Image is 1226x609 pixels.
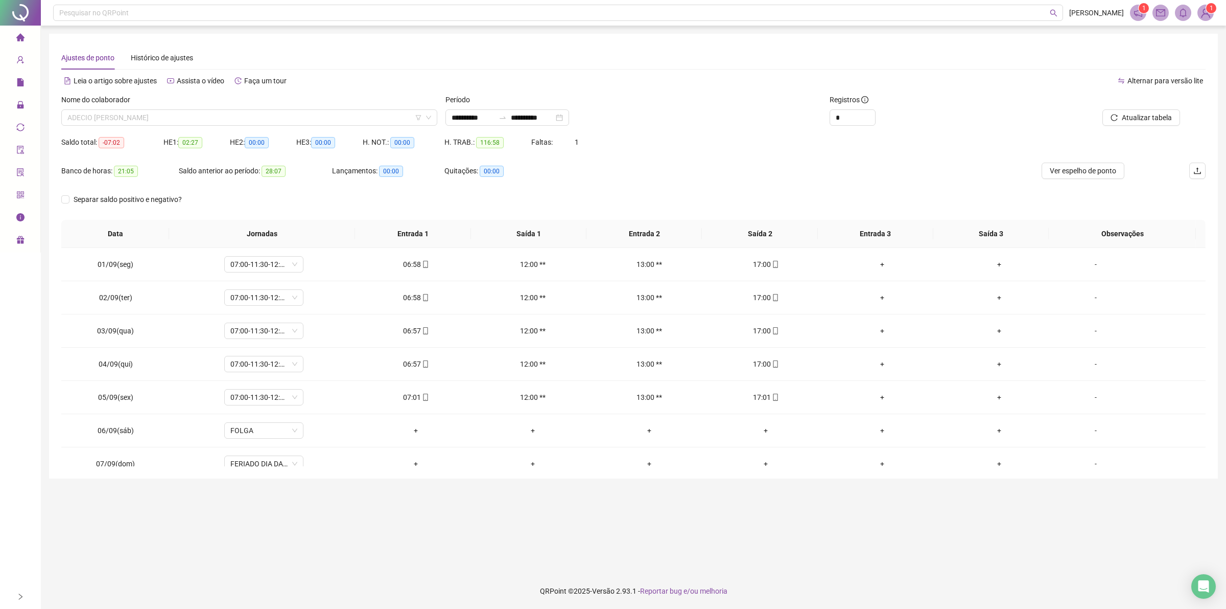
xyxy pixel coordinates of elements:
span: 02:27 [178,137,202,148]
div: + [366,425,466,436]
div: Open Intercom Messenger [1191,574,1216,599]
div: + [949,292,1049,303]
span: mobile [421,327,429,334]
div: HE 3: [296,137,363,148]
div: Banco de horas: [61,165,179,177]
span: 116:58 [476,137,504,148]
th: Saída 3 [933,220,1049,248]
img: 39591 [1198,5,1213,20]
sup: 1 [1139,3,1149,13]
span: 00:00 [480,166,504,177]
span: Versão [592,587,615,595]
th: Saída 1 [471,220,586,248]
span: 07:00-11:30-12:30-17:00 [230,356,297,372]
div: + [716,425,816,436]
span: notification [1134,8,1143,17]
span: 05/09(sex) [98,393,133,401]
span: Ver espelho de ponto [1050,165,1116,176]
span: mobile [771,261,779,268]
span: reload [1111,114,1118,121]
span: mobile [421,261,429,268]
div: 17:00 [716,325,816,336]
div: 06:58 [366,292,466,303]
span: qrcode [16,186,25,207]
th: Saída 2 [702,220,817,248]
div: + [949,458,1049,469]
span: mail [1156,8,1165,17]
div: 17:00 [716,358,816,370]
span: -07:02 [99,137,124,148]
span: 21:05 [114,166,138,177]
div: + [832,292,932,303]
div: + [949,325,1049,336]
footer: QRPoint © 2025 - 2.93.1 - [41,573,1226,609]
span: search [1050,9,1057,17]
span: swap-right [499,114,507,122]
span: 04/09(qui) [99,360,133,368]
div: + [832,458,932,469]
span: [PERSON_NAME] [1069,7,1124,18]
div: - [1066,292,1126,303]
div: + [716,458,816,469]
button: Ver espelho de ponto [1042,163,1124,179]
div: - [1066,358,1126,370]
span: Registros [830,94,868,105]
div: 06:58 [366,259,466,270]
sup: Atualize o seu contato no menu Meus Dados [1206,3,1216,13]
span: down [426,115,432,121]
span: 1 [1210,5,1213,12]
span: solution [16,164,25,184]
span: home [16,29,25,49]
div: + [366,458,466,469]
span: 00:00 [311,137,335,148]
div: 06:57 [366,358,466,370]
span: 07:00-11:30-12:30-17:00 [230,323,297,339]
span: bell [1178,8,1188,17]
div: + [599,425,699,436]
th: Entrada 1 [355,220,470,248]
div: - [1066,425,1126,436]
label: Nome do colaborador [61,94,137,105]
span: file-text [64,77,71,84]
div: 17:01 [716,392,816,403]
div: + [832,259,932,270]
div: H. TRAB.: [444,137,531,148]
span: FERIADO DIA DA INDEPENDÊNCIA [230,456,297,471]
span: 06/09(sáb) [98,426,134,435]
span: info-circle [16,209,25,229]
span: user-add [16,51,25,72]
div: + [483,425,583,436]
div: + [599,458,699,469]
div: + [483,458,583,469]
span: gift [16,231,25,252]
div: + [949,259,1049,270]
span: Observações [1057,228,1188,239]
span: to [499,114,507,122]
span: mobile [771,327,779,334]
span: 07:00-11:30-12:30-17:00 [230,290,297,305]
span: swap [1118,77,1125,84]
div: + [949,392,1049,403]
span: Ajustes de ponto [61,54,114,62]
div: + [832,358,932,370]
span: 00:00 [390,137,414,148]
span: 07/09(dom) [96,460,135,468]
div: Quitações: [444,165,547,177]
div: - [1066,458,1126,469]
label: Período [445,94,477,105]
span: 1 [575,138,579,146]
div: - [1066,325,1126,336]
span: filter [415,115,421,121]
button: Atualizar tabela [1102,109,1180,126]
span: Leia o artigo sobre ajustes [74,77,157,85]
span: Assista o vídeo [177,77,224,85]
th: Entrada 2 [586,220,702,248]
span: Histórico de ajustes [131,54,193,62]
span: Separar saldo positivo e negativo? [69,194,186,205]
div: H. NOT.: [363,137,444,148]
span: history [234,77,242,84]
span: Reportar bug e/ou melhoria [640,587,727,595]
div: + [832,325,932,336]
span: 02/09(ter) [99,294,132,302]
div: 06:57 [366,325,466,336]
